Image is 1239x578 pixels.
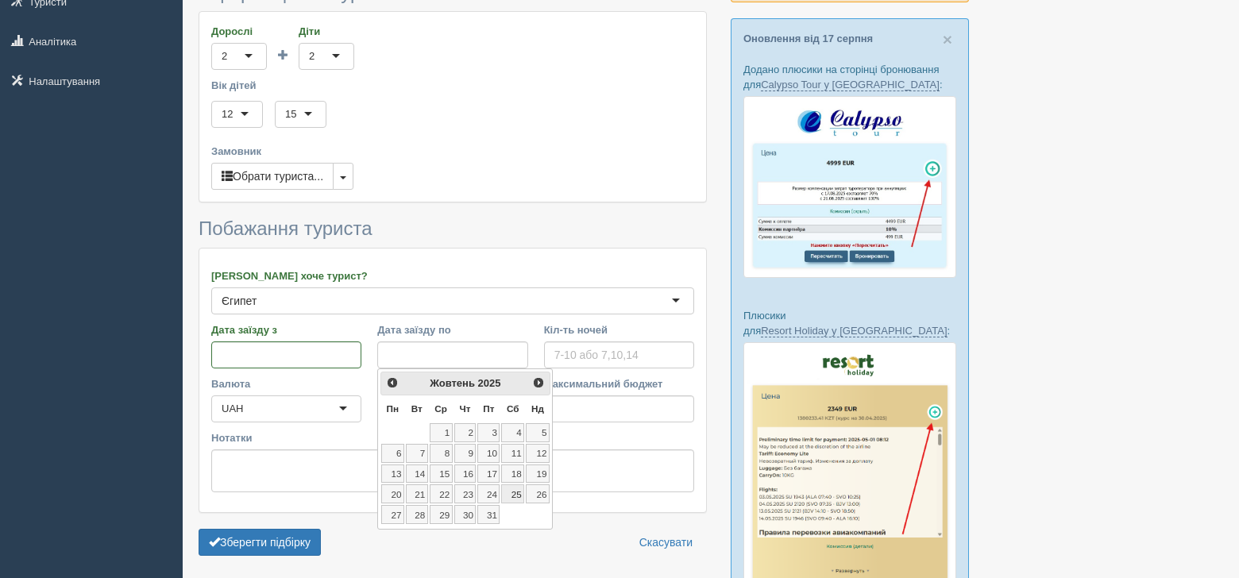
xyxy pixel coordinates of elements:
label: Валюта [211,376,361,391]
a: 15 [430,464,453,484]
a: 12 [526,444,550,463]
span: Вівторок [411,403,423,414]
a: Скасувати [629,529,703,556]
input: 7-10 або 7,10,14 [544,341,694,368]
a: 19 [526,464,550,484]
label: Діти [299,24,354,39]
a: 7 [406,444,428,463]
a: 5 [526,423,550,442]
a: 6 [381,444,404,463]
a: 28 [406,505,428,524]
div: Єгипет [222,293,257,309]
a: 16 [454,464,477,484]
span: Середа [434,403,447,414]
a: 4 [501,423,524,442]
a: 26 [526,484,550,503]
a: Resort Holiday у [GEOGRAPHIC_DATA] [761,325,947,337]
a: 3 [477,423,500,442]
label: Дорослі [211,24,267,39]
a: 2 [454,423,477,442]
a: 13 [381,464,404,484]
a: 23 [454,484,477,503]
div: 12 [222,106,233,122]
span: Субота [507,403,519,414]
div: 2 [309,48,315,64]
a: <Попер [383,374,401,392]
a: 11 [501,444,524,463]
p: Додано плюсики на сторінці бронювання для : [743,62,956,92]
label: Нотатки [211,430,694,445]
span: Четвер [460,403,471,414]
div: 2 [222,48,227,64]
span: Жовтень [430,377,475,389]
button: Зберегти підбірку [199,529,321,556]
div: UAH [222,401,243,417]
button: Close [943,31,952,48]
label: Максимальний бюджет [544,376,694,391]
span: <Попер [386,376,399,389]
label: Замовник [211,144,694,159]
a: Calypso Tour у [GEOGRAPHIC_DATA] [761,79,940,91]
a: 30 [454,505,477,524]
a: 22 [430,484,453,503]
a: 24 [477,484,500,503]
span: × [943,30,952,48]
label: Вік дітей [211,78,694,93]
span: П [483,403,494,414]
a: 9 [454,444,477,463]
a: 17 [477,464,500,484]
a: 25 [501,484,524,503]
span: Побажання туриста [199,218,372,239]
span: Неділя [531,403,544,414]
a: 10 [477,444,500,463]
a: 21 [406,484,428,503]
a: Наст> [529,374,547,392]
p: Плюсики для : [743,308,956,338]
a: 29 [430,505,453,524]
span: 2025 [478,377,501,389]
a: 14 [406,464,428,484]
a: 27 [381,505,404,524]
a: Оновлення від 17 серпня [743,33,873,44]
label: [PERSON_NAME] хоче турист? [211,268,694,283]
label: Дата заїзду по [377,322,527,337]
button: Обрати туриста... [211,163,334,190]
a: 1 [430,423,453,442]
img: calypso-tour-proposal-crm-for-travel-agency.jpg [743,96,956,278]
label: Дата заїзду з [211,322,361,337]
span: Наст> [532,376,545,389]
a: 8 [430,444,453,463]
label: Кіл-ть ночей [544,322,694,337]
a: 18 [501,464,524,484]
div: 15 [285,106,296,122]
span: Понеділок [387,403,399,414]
a: 31 [477,505,500,524]
a: 20 [381,484,404,503]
